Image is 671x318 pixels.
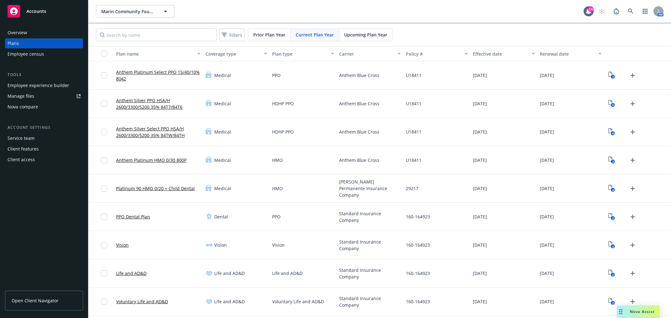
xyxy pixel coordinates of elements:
span: [PERSON_NAME] Permanente Insurance Company [339,178,401,198]
div: Account settings [5,124,83,131]
a: Upload Plan Documents [628,184,638,194]
a: Service team [5,133,83,143]
span: [DATE] [540,100,554,107]
span: Vision [272,242,285,248]
div: Client access [8,155,35,165]
span: Life and AD&D [214,298,245,305]
a: Upload Plan Documents [628,212,638,222]
span: [DATE] [473,213,487,220]
div: Plan name [116,51,193,57]
span: 160-164923 [406,298,430,305]
button: Plan type [270,46,337,61]
span: Standard Insurance Company [339,210,401,223]
a: View Plan Documents [607,184,617,194]
a: View Plan Documents [607,70,617,80]
div: Service team [8,133,35,143]
span: Prior Plan Year [253,31,285,38]
span: PPO [272,213,281,220]
input: Toggle Row Selected [101,101,107,107]
div: Employee census [8,49,44,59]
span: Life and AD&D [214,270,245,277]
span: Upcoming Plan Year [344,31,387,38]
span: Open Client Navigator [12,297,59,304]
input: Toggle Row Selected [101,129,107,135]
input: Toggle Row Selected [101,72,107,79]
span: [DATE] [540,185,554,192]
div: Effective date [473,51,528,57]
a: Manage files [5,91,83,101]
span: [DATE] [540,242,554,248]
span: Nova Assist [630,309,655,314]
span: 29217 [406,185,418,192]
a: Anthem Platinum Select PPO 15/40/10% 8042 [116,69,200,82]
a: Report a Bug [610,5,623,18]
span: [DATE] [473,100,487,107]
div: Nova compare [8,102,38,112]
a: Anthem Platinum HMO 0/30 800P [116,157,187,163]
a: Accounts [5,3,83,20]
a: Life and AD&D [116,270,147,277]
span: Anthem Blue Cross [339,157,379,163]
span: [DATE] [473,185,487,192]
text: 2 [612,301,613,305]
a: Plans [5,38,83,48]
span: [DATE] [473,129,487,135]
a: Upload Plan Documents [628,240,638,250]
span: [DATE] [473,298,487,305]
span: [DATE] [540,129,554,135]
button: Carrier [337,46,404,61]
text: 2 [612,160,613,164]
input: Toggle Row Selected [101,185,107,192]
span: Life and AD&D [272,270,303,277]
span: 160-164923 [406,213,430,220]
div: Renewal date [540,51,595,57]
span: 160-164923 [406,242,430,248]
text: 2 [612,244,613,249]
input: Toggle Row Selected [101,157,107,163]
span: Standard Insurance Company [339,295,401,308]
a: View Plan Documents [607,268,617,278]
span: U18411 [406,72,422,79]
span: HMO [272,157,283,163]
text: 2 [612,216,613,220]
div: Carrier [339,51,394,57]
div: Policy # [406,51,461,57]
text: 6 [612,131,613,135]
a: Client access [5,155,83,165]
div: Manage files [8,91,34,101]
span: [DATE] [540,270,554,277]
button: Marin Community Foundation [96,5,175,18]
a: View Plan Documents [607,155,617,165]
input: Toggle Row Selected [101,270,107,277]
span: [DATE] [540,157,554,163]
a: Employee experience builder [5,80,83,90]
span: [DATE] [540,298,554,305]
div: Coverage type [205,51,260,57]
span: [DATE] [473,242,487,248]
div: Client features [8,144,39,154]
a: Switch app [639,5,651,18]
span: Accounts [26,9,46,14]
button: Effective date [470,46,537,61]
span: Medical [214,185,231,192]
span: Medical [214,129,231,135]
a: Employee census [5,49,83,59]
span: Medical [214,157,231,163]
div: 14 [588,6,594,12]
a: View Plan Documents [607,127,617,137]
span: 160-164923 [406,270,430,277]
a: Upload Plan Documents [628,155,638,165]
a: Upload Plan Documents [628,99,638,109]
input: Toggle Row Selected [101,299,107,305]
span: PPO [272,72,281,79]
span: Marin Community Foundation [101,8,156,15]
a: Vision [116,242,129,248]
span: Current Plan Year [296,31,334,38]
input: Search by name [96,29,217,41]
span: Dental [214,213,228,220]
a: Anthem Silver Select PPO HSA/H 2600/3300/5200 35% 84TW/84TH [116,125,200,139]
span: Standard Insurance Company [339,238,401,252]
text: 6 [612,103,613,107]
button: Policy # [403,46,470,61]
span: [DATE] [540,72,554,79]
